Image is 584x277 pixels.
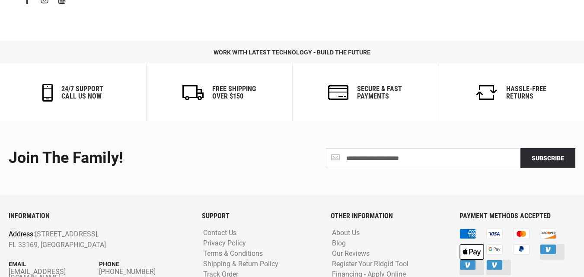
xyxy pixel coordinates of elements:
[99,269,189,275] a: [PHONE_NUMBER]
[506,85,546,100] h6: Hassle-Free Returns
[460,212,575,220] h6: PAYMENT METHODS ACCEPTED
[201,239,248,248] a: Privacy Policy
[9,230,35,238] span: Address:
[532,155,564,162] span: Subscribe
[331,212,447,220] h6: OTHER INFORMATION
[99,259,189,269] p: Phone
[9,259,99,269] p: Email
[330,250,372,258] a: Our Reviews
[9,229,153,251] p: [STREET_ADDRESS], FL 33169, [GEOGRAPHIC_DATA]
[202,212,318,220] h6: SUPPORT
[201,260,281,268] a: Shipping & Return Policy
[201,229,239,237] a: Contact Us
[357,85,402,100] h6: secure & fast payments
[201,250,265,258] a: Terms & Conditions
[9,212,189,220] h6: INFORMATION
[520,148,575,168] button: Subscribe
[330,239,348,248] a: Blog
[61,85,103,100] h6: 24/7 support call us now
[330,260,411,268] a: Register Your Ridgid Tool
[330,229,362,237] a: About Us
[9,150,286,167] div: Join the Family!
[212,85,256,100] h6: Free Shipping Over $150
